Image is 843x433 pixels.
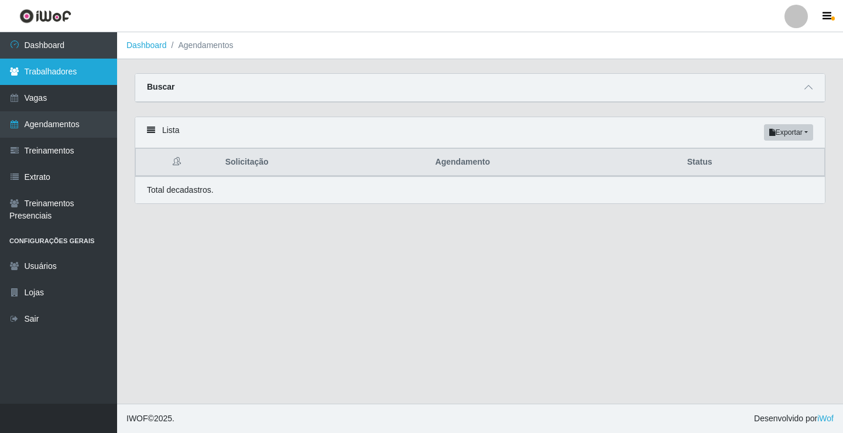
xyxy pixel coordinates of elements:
th: Status [680,149,825,176]
span: Desenvolvido por [754,412,834,425]
nav: breadcrumb [117,32,843,59]
li: Agendamentos [167,39,234,52]
th: Solicitação [218,149,429,176]
p: Total de cadastros. [147,184,214,196]
button: Exportar [764,124,813,141]
span: © 2025 . [126,412,174,425]
img: CoreUI Logo [19,9,71,23]
a: Dashboard [126,40,167,50]
a: iWof [817,414,834,423]
div: Lista [135,117,825,148]
span: IWOF [126,414,148,423]
th: Agendamento [429,149,680,176]
strong: Buscar [147,82,174,91]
